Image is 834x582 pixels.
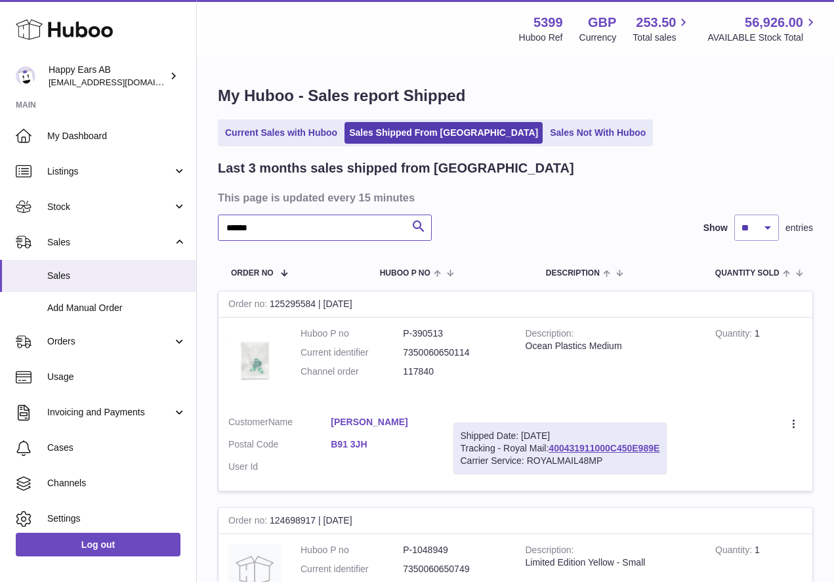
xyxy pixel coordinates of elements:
span: Customer [228,417,268,427]
span: Add Manual Order [47,302,186,314]
dt: Postal Code [228,438,331,454]
dd: P-1048949 [403,544,505,556]
a: 400431911000C450E989E [549,443,659,453]
div: Carrier Service: ROYALMAIL48MP [461,455,660,467]
span: entries [785,222,813,234]
img: 3pl@happyearsearplugs.com [16,66,35,86]
div: Limited Edition Yellow - Small [526,556,696,569]
img: 53991642634648.jpg [228,327,281,393]
dt: Huboo P no [301,544,403,556]
strong: Quantity [715,328,755,342]
span: Orders [47,335,173,348]
strong: Description [526,328,574,342]
span: 253.50 [636,14,676,31]
dt: Current identifier [301,563,403,575]
h1: My Huboo - Sales report Shipped [218,85,813,106]
span: [EMAIL_ADDRESS][DOMAIN_NAME] [49,77,193,87]
span: Sales [47,270,186,282]
label: Show [703,222,728,234]
div: Currency [579,31,617,44]
strong: GBP [588,14,616,31]
span: My Dashboard [47,130,186,142]
dt: User Id [228,461,331,473]
div: Ocean Plastics Medium [526,340,696,352]
div: 125295584 | [DATE] [219,291,812,318]
span: Settings [47,512,186,525]
dd: 117840 [403,365,505,378]
div: 124698917 | [DATE] [219,508,812,534]
span: 56,926.00 [745,14,803,31]
span: Total sales [633,31,691,44]
dt: Current identifier [301,346,403,359]
span: Quantity Sold [715,269,780,278]
a: Sales Not With Huboo [545,122,650,144]
span: Usage [47,371,186,383]
span: Stock [47,201,173,213]
a: Current Sales with Huboo [220,122,342,144]
strong: 5399 [533,14,563,31]
strong: Description [526,545,574,558]
dd: 7350060650749 [403,563,505,575]
span: Order No [231,269,274,278]
span: Sales [47,236,173,249]
span: AVAILABLE Stock Total [707,31,818,44]
div: Shipped Date: [DATE] [461,430,660,442]
h3: This page is updated every 15 minutes [218,190,810,205]
a: Sales Shipped From [GEOGRAPHIC_DATA] [344,122,543,144]
div: Tracking - Royal Mail: [453,423,667,474]
div: Huboo Ref [519,31,563,44]
dt: Huboo P no [301,327,403,340]
a: 253.50 Total sales [633,14,691,44]
span: Channels [47,477,186,489]
span: Description [546,269,600,278]
a: 56,926.00 AVAILABLE Stock Total [707,14,818,44]
h2: Last 3 months sales shipped from [GEOGRAPHIC_DATA] [218,159,574,177]
span: Invoicing and Payments [47,406,173,419]
dd: 7350060650114 [403,346,505,359]
dt: Name [228,416,331,432]
div: Happy Ears AB [49,64,167,89]
span: Huboo P no [380,269,430,278]
a: Log out [16,533,180,556]
span: Listings [47,165,173,178]
a: [PERSON_NAME] [331,416,433,428]
a: B91 3JH [331,438,433,451]
span: Cases [47,442,186,454]
strong: Order no [228,515,270,529]
dt: Channel order [301,365,403,378]
dd: P-390513 [403,327,505,340]
strong: Order no [228,299,270,312]
td: 1 [705,318,812,406]
strong: Quantity [715,545,755,558]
